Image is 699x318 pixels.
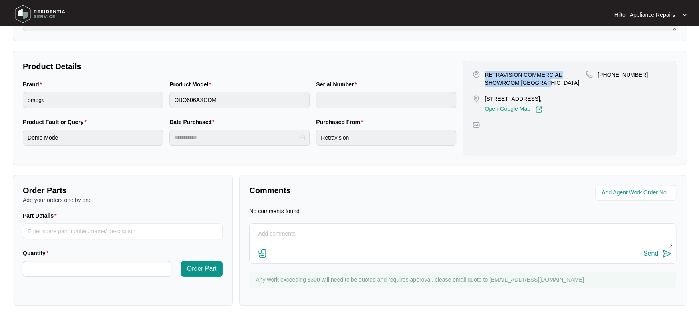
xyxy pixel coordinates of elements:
[23,92,163,108] input: Brand
[169,118,218,126] label: Date Purchased
[23,223,223,239] input: Part Details
[602,188,671,198] input: Add Agent Work Order No.
[23,249,52,257] label: Quantity
[316,80,360,88] label: Serial Number
[598,71,648,79] p: [PHONE_NUMBER]
[256,276,672,284] p: Any work exceeding $300 will need to be quoted and requires approval, please email quote to [EMAI...
[316,118,366,126] label: Purchased From
[643,250,658,257] div: Send
[23,130,163,146] input: Product Fault or Query
[12,2,68,26] img: residentia service logo
[473,71,480,78] img: user-pin
[535,106,542,113] img: Link-External
[23,118,90,126] label: Product Fault or Query
[485,95,542,103] p: [STREET_ADDRESS],
[23,80,45,88] label: Brand
[485,71,586,87] p: RETRAVISION COMMERCIAL SHOWROOM [GEOGRAPHIC_DATA]
[249,185,457,196] p: Comments
[23,185,223,196] p: Order Parts
[181,261,223,277] button: Order Part
[187,264,217,274] span: Order Part
[614,11,675,19] p: Hilton Appliance Repairs
[586,71,593,78] img: map-pin
[316,130,456,146] input: Purchased From
[316,92,456,108] input: Serial Number
[174,133,298,142] input: Date Purchased
[23,261,171,276] input: Quantity
[643,248,672,259] button: Send
[23,61,456,72] p: Product Details
[249,207,299,215] p: No comments found
[169,80,214,88] label: Product Model
[473,95,480,102] img: map-pin
[169,92,310,108] input: Product Model
[485,106,542,113] a: Open Google Map
[23,196,223,204] p: Add your orders one by one
[473,121,480,128] img: map-pin
[662,249,672,258] img: send-icon.svg
[258,248,267,258] img: file-attachment-doc.svg
[682,13,687,17] img: dropdown arrow
[23,212,60,220] label: Part Details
